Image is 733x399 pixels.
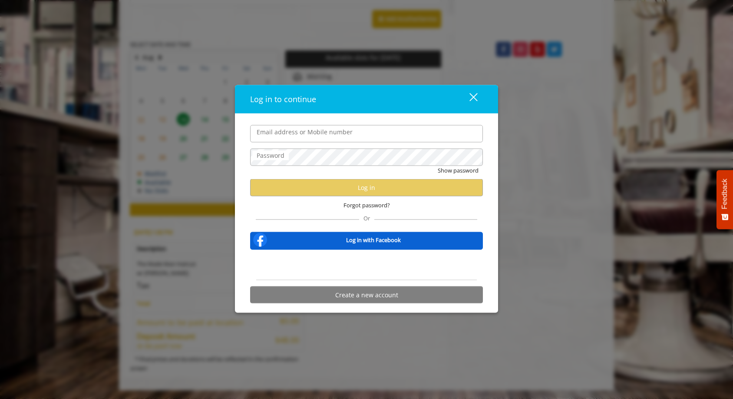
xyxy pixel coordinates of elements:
span: Or [359,214,374,222]
div: close dialog [459,93,477,106]
input: Email address or Mobile number [250,125,483,142]
span: Log in to continue [250,93,316,104]
iframe: Sign in with Google Button [318,256,415,275]
button: Log in [250,179,483,196]
button: close dialog [453,90,483,108]
span: Feedback [721,179,729,209]
button: Create a new account [250,286,483,303]
button: Feedback - Show survey [716,170,733,229]
img: facebook-logo [251,231,269,249]
label: Password [252,150,289,160]
label: Email address or Mobile number [252,127,357,136]
b: Log in with Facebook [346,235,401,244]
span: Forgot password? [343,200,390,209]
input: Password [250,148,483,166]
button: Show password [438,166,479,175]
